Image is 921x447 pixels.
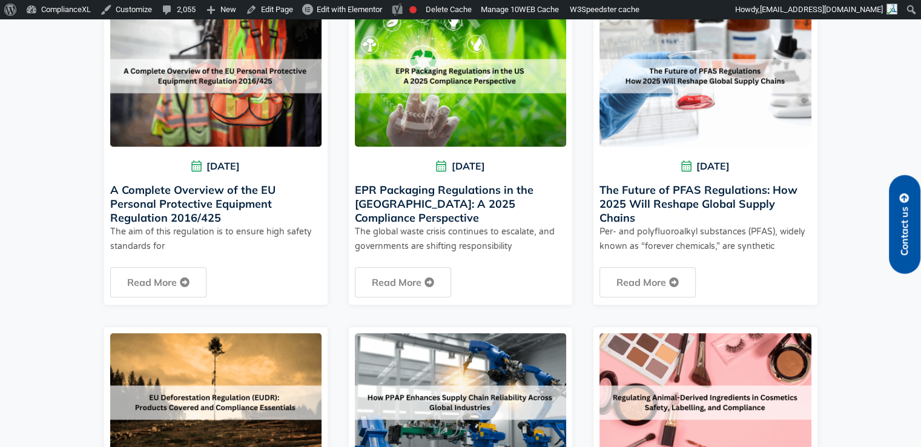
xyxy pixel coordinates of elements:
[110,159,322,174] span: [DATE]
[599,183,797,225] a: The Future of PFAS Regulations: How 2025 Will Reshape Global Supply Chains
[599,159,811,174] span: [DATE]
[317,5,382,14] span: Edit with Elementor
[110,225,322,254] p: The aim of this regulation is to ensure high safety standards for
[599,267,696,297] a: Read more about The Future of PFAS Regulations: How 2025 Will Reshape Global Supply Chains
[355,183,533,225] a: EPR Packaging Regulations in the [GEOGRAPHIC_DATA]: A 2025 Compliance Perspective
[110,183,276,225] a: A Complete Overview of the EU Personal Protective Equipment Regulation 2016/425
[899,207,910,256] span: Contact us
[409,6,417,13] div: Focus keyphrase not set
[889,175,920,274] a: Contact us
[355,267,451,297] a: Read more about EPR Packaging Regulations in the US: A 2025 Compliance Perspective
[760,5,883,14] span: [EMAIL_ADDRESS][DOMAIN_NAME]
[110,267,206,297] a: Read more about A Complete Overview of the EU Personal Protective Equipment Regulation 2016/425
[355,159,566,174] span: [DATE]
[355,225,566,254] p: The global waste crisis continues to escalate, and governments are shifting responsibility
[599,225,811,254] p: Per- and polyfluoroalkyl substances (PFAS), widely known as “forever chemicals,” are synthetic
